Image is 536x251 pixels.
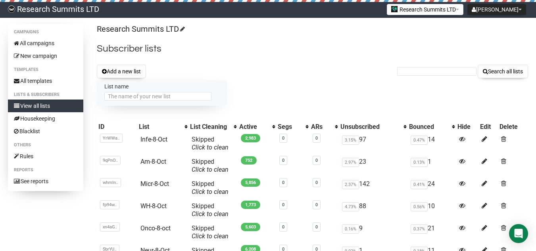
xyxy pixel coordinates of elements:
[407,121,456,132] th: Bounced: No sort applied, activate to apply an ascending sort
[192,144,229,151] a: Click to clean
[137,121,188,132] th: List: No sort applied, activate to apply an ascending sort
[140,180,169,188] a: Micr-8-Oct
[407,132,456,155] td: 14
[97,65,146,78] button: Add a new list
[282,224,284,230] a: 0
[282,180,284,185] a: 0
[478,121,498,132] th: Edit: No sort applied, sorting is disabled
[342,202,359,211] span: 4.73%
[8,125,83,138] a: Blacklist
[192,202,229,218] span: Skipped
[8,140,83,150] li: Others
[97,24,184,34] a: Research Summits LTD
[98,123,136,131] div: ID
[8,37,83,50] a: All campaigns
[276,121,309,132] th: Segs: No sort applied, activate to apply an ascending sort
[8,75,83,87] a: All templates
[8,50,83,62] a: New campaign
[498,121,528,132] th: Delete: No sort applied, sorting is disabled
[8,175,83,188] a: See reports
[387,4,463,15] button: Research Summits LTD
[407,221,456,243] td: 21
[411,180,428,189] span: 0.41%
[97,42,528,56] h2: Subscriber lists
[509,224,528,243] div: Open Intercom Messenger
[100,178,121,187] span: whmIn..
[190,123,230,131] div: List Cleaning
[315,180,318,185] a: 0
[278,123,302,131] div: Segs
[315,136,318,141] a: 0
[139,123,181,131] div: List
[8,65,83,75] li: Templates
[339,121,407,132] th: Unsubscribed: No sort applied, activate to apply an ascending sort
[411,136,428,145] span: 0.47%
[411,224,428,234] span: 0.37%
[100,222,120,232] span: xn4aG..
[100,156,121,165] span: 9qPnO..
[339,155,407,177] td: 23
[140,136,167,143] a: Infe-8-Oct
[311,123,331,131] div: ARs
[342,136,359,145] span: 3.15%
[8,27,83,37] li: Campaigns
[104,83,219,90] label: List name
[342,158,359,167] span: 2.97%
[140,202,167,210] a: WH-8-Oct
[192,188,229,195] a: Click to clean
[188,121,238,132] th: List Cleaning: No sort applied, activate to apply an ascending sort
[140,224,171,232] a: Onco-8-oct
[238,121,276,132] th: Active: No sort applied, activate to apply an ascending sort
[315,158,318,163] a: 0
[315,224,318,230] a: 0
[282,158,284,163] a: 0
[241,134,260,142] span: 2,983
[241,178,260,187] span: 5,856
[499,123,526,131] div: Delete
[192,232,229,240] a: Click to clean
[192,166,229,173] a: Click to clean
[192,136,229,151] span: Skipped
[8,150,83,163] a: Rules
[339,221,407,243] td: 9
[411,202,428,211] span: 0.56%
[8,6,15,13] img: bccbfd5974049ef095ce3c15df0eef5a
[241,223,260,231] span: 5,603
[339,177,407,199] td: 142
[239,123,268,131] div: Active
[407,155,456,177] td: 1
[192,210,229,218] a: Click to clean
[411,158,428,167] span: 0.13%
[339,199,407,221] td: 88
[241,156,257,165] span: 752
[342,224,359,234] span: 0.16%
[8,90,83,100] li: Lists & subscribers
[8,100,83,112] a: View all lists
[241,201,260,209] span: 1,773
[456,121,478,132] th: Hide: No sort applied, sorting is disabled
[282,136,284,141] a: 0
[339,132,407,155] td: 97
[100,200,119,209] span: fp94w..
[407,199,456,221] td: 10
[97,121,137,132] th: ID: No sort applied, sorting is disabled
[480,123,496,131] div: Edit
[192,180,229,195] span: Skipped
[100,134,123,143] span: YrWWa..
[340,123,399,131] div: Unsubscribed
[8,112,83,125] a: Housekeeping
[467,4,526,15] button: [PERSON_NAME]
[192,224,229,240] span: Skipped
[309,121,339,132] th: ARs: No sort applied, activate to apply an ascending sort
[282,202,284,207] a: 0
[104,92,211,101] input: The name of your new list
[478,65,528,78] button: Search all lists
[192,158,229,173] span: Skipped
[409,123,448,131] div: Bounced
[315,202,318,207] a: 0
[457,123,477,131] div: Hide
[342,180,359,189] span: 2.37%
[391,6,398,12] img: 2.jpg
[140,158,166,165] a: Am-8-Oct
[8,165,83,175] li: Reports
